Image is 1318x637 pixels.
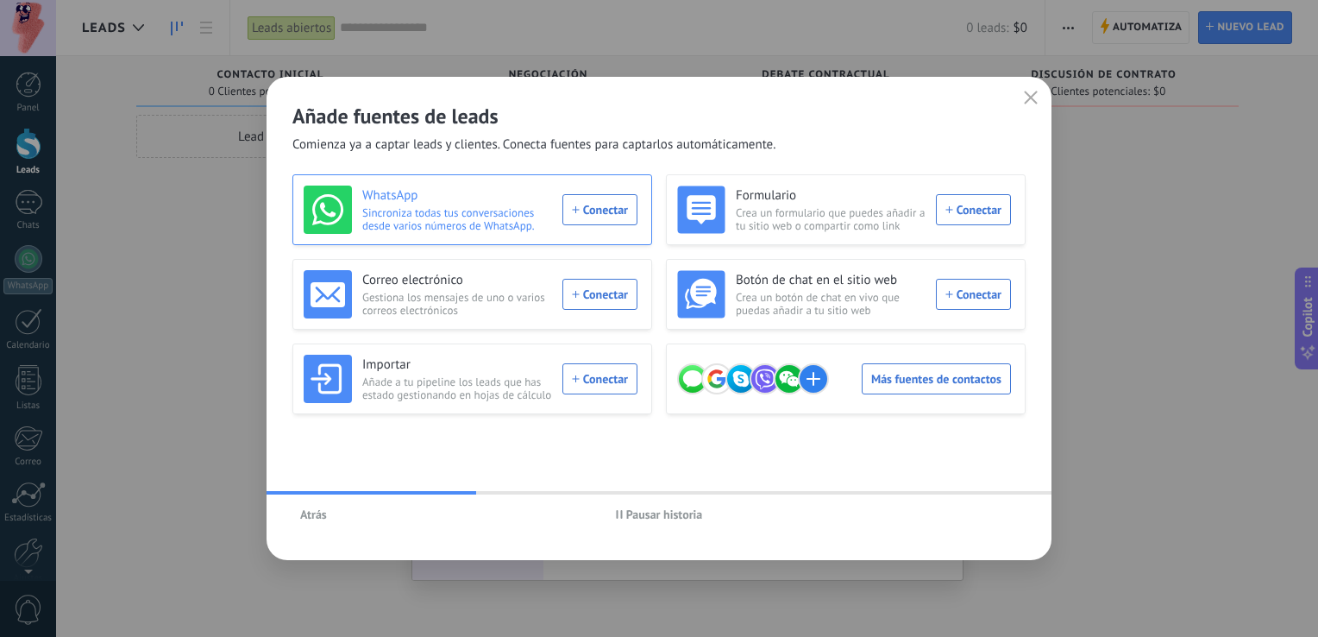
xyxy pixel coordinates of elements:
h2: Añade fuentes de leads [292,103,1026,129]
button: Atrás [292,501,335,527]
span: Crea un formulario que puedes añadir a tu sitio web o compartir como link [736,206,926,232]
span: Gestiona los mensajes de uno o varios correos electrónicos [362,291,552,317]
span: Sincroniza todas tus conversaciones desde varios números de WhatsApp. [362,206,552,232]
h3: Importar [362,356,552,374]
button: Pausar historia [608,501,711,527]
span: Pausar historia [626,508,703,520]
span: Añade a tu pipeline los leads que has estado gestionando en hojas de cálculo [362,375,552,401]
h3: Correo electrónico [362,272,552,289]
span: Atrás [300,508,327,520]
h3: WhatsApp [362,187,552,205]
span: Comienza ya a captar leads y clientes. Conecta fuentes para captarlos automáticamente. [292,136,775,154]
span: Crea un botón de chat en vivo que puedas añadir a tu sitio web [736,291,926,317]
h3: Botón de chat en el sitio web [736,272,926,289]
h3: Formulario [736,187,926,205]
